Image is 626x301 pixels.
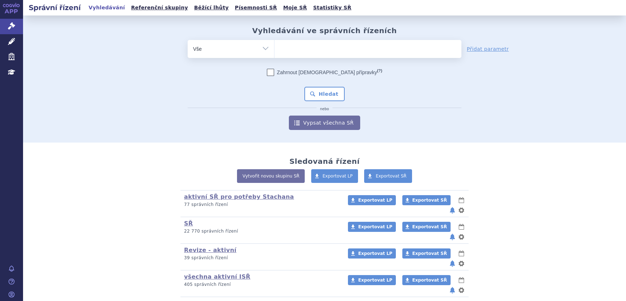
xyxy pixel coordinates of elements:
[458,196,465,205] button: lhůty
[467,45,509,53] a: Přidat parametr
[412,224,447,229] span: Exportovat SŘ
[184,282,339,288] p: 405 správních řízení
[412,278,447,283] span: Exportovat SŘ
[267,69,382,76] label: Zahrnout [DEMOGRAPHIC_DATA] přípravky
[402,275,451,285] a: Exportovat SŘ
[402,222,451,232] a: Exportovat SŘ
[184,220,193,227] a: SŘ
[311,169,358,183] a: Exportovat LP
[184,247,236,253] a: Revize - aktivní
[449,233,456,241] button: notifikace
[358,198,392,203] span: Exportovat LP
[358,224,392,229] span: Exportovat LP
[252,26,397,35] h2: Vyhledávání ve správních řízeních
[402,248,451,259] a: Exportovat SŘ
[323,174,353,179] span: Exportovat LP
[412,251,447,256] span: Exportovat SŘ
[348,275,396,285] a: Exportovat LP
[348,248,396,259] a: Exportovat LP
[184,255,339,261] p: 39 správních řízení
[192,3,231,13] a: Běžící lhůty
[184,273,250,280] a: všechna aktivní ISŘ
[184,193,294,200] a: aktivní SŘ pro potřeby Stachana
[23,3,86,13] h2: Správní řízení
[376,174,407,179] span: Exportovat SŘ
[184,202,339,208] p: 77 správních řízení
[458,233,465,241] button: nastavení
[289,157,359,166] h2: Sledovaná řízení
[129,3,190,13] a: Referenční skupiny
[377,68,382,73] abbr: (?)
[348,195,396,205] a: Exportovat LP
[449,206,456,215] button: notifikace
[311,3,353,13] a: Statistiky SŘ
[458,276,465,284] button: lhůty
[458,206,465,215] button: nastavení
[281,3,309,13] a: Moje SŘ
[412,198,447,203] span: Exportovat SŘ
[237,169,305,183] a: Vytvořit novou skupinu SŘ
[233,3,279,13] a: Písemnosti SŘ
[364,169,412,183] a: Exportovat SŘ
[86,3,127,13] a: Vyhledávání
[458,249,465,258] button: lhůty
[449,286,456,295] button: notifikace
[358,251,392,256] span: Exportovat LP
[304,87,345,101] button: Hledat
[358,278,392,283] span: Exportovat LP
[289,116,360,130] a: Vypsat všechna SŘ
[458,259,465,268] button: nastavení
[317,107,333,111] i: nebo
[458,286,465,295] button: nastavení
[449,259,456,268] button: notifikace
[402,195,451,205] a: Exportovat SŘ
[348,222,396,232] a: Exportovat LP
[458,223,465,231] button: lhůty
[184,228,339,234] p: 22 770 správních řízení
